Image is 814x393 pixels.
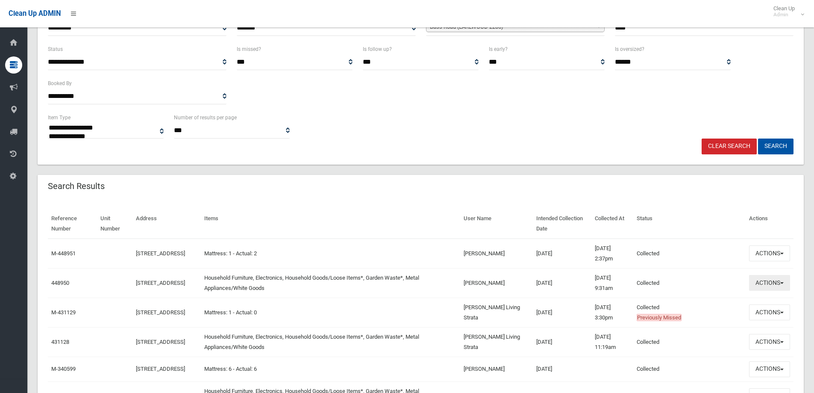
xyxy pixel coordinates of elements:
[633,268,746,298] td: Collected
[533,239,591,269] td: [DATE]
[201,357,460,381] td: Mattress: 6 - Actual: 6
[773,12,795,18] small: Admin
[749,361,790,377] button: Actions
[591,209,633,239] th: Collected At
[51,309,76,316] a: M-431129
[749,304,790,320] button: Actions
[591,268,633,298] td: [DATE] 9:31am
[136,309,185,316] a: [STREET_ADDRESS]
[132,209,201,239] th: Address
[758,139,793,154] button: Search
[48,79,72,88] label: Booked By
[201,298,460,327] td: Mattress: 1 - Actual: 0
[460,239,533,269] td: [PERSON_NAME]
[533,357,591,381] td: [DATE]
[48,209,97,239] th: Reference Number
[51,280,69,286] a: 448950
[489,44,508,54] label: Is early?
[749,245,790,261] button: Actions
[460,298,533,327] td: [PERSON_NAME] Living Strata
[136,280,185,286] a: [STREET_ADDRESS]
[533,327,591,357] td: [DATE]
[460,327,533,357] td: [PERSON_NAME] Living Strata
[48,44,63,54] label: Status
[363,44,392,54] label: Is follow up?
[637,314,682,321] span: Previously Missed
[201,327,460,357] td: Household Furniture, Electronics, Household Goods/Loose Items*, Garden Waste*, Metal Appliances/W...
[533,268,591,298] td: [DATE]
[633,239,746,269] td: Collected
[633,357,746,381] td: Collected
[591,327,633,357] td: [DATE] 11:19am
[533,298,591,327] td: [DATE]
[460,268,533,298] td: [PERSON_NAME]
[136,250,185,257] a: [STREET_ADDRESS]
[746,209,793,239] th: Actions
[201,239,460,269] td: Mattress: 1 - Actual: 2
[136,366,185,372] a: [STREET_ADDRESS]
[51,250,76,257] a: M-448951
[533,209,591,239] th: Intended Collection Date
[51,339,69,345] a: 431128
[460,209,533,239] th: User Name
[237,44,261,54] label: Is missed?
[633,209,746,239] th: Status
[769,5,803,18] span: Clean Up
[591,239,633,269] td: [DATE] 2:37pm
[633,298,746,327] td: Collected
[749,275,790,291] button: Actions
[97,209,132,239] th: Unit Number
[136,339,185,345] a: [STREET_ADDRESS]
[48,113,71,122] label: Item Type
[633,327,746,357] td: Collected
[174,113,237,122] label: Number of results per page
[9,9,61,18] span: Clean Up ADMIN
[201,268,460,298] td: Household Furniture, Electronics, Household Goods/Loose Items*, Garden Waste*, Metal Appliances/W...
[591,298,633,327] td: [DATE] 3:30pm
[460,357,533,381] td: [PERSON_NAME]
[749,334,790,350] button: Actions
[615,44,644,54] label: Is oversized?
[38,178,115,195] header: Search Results
[702,139,757,154] a: Clear Search
[51,366,76,372] a: M-340599
[201,209,460,239] th: Items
